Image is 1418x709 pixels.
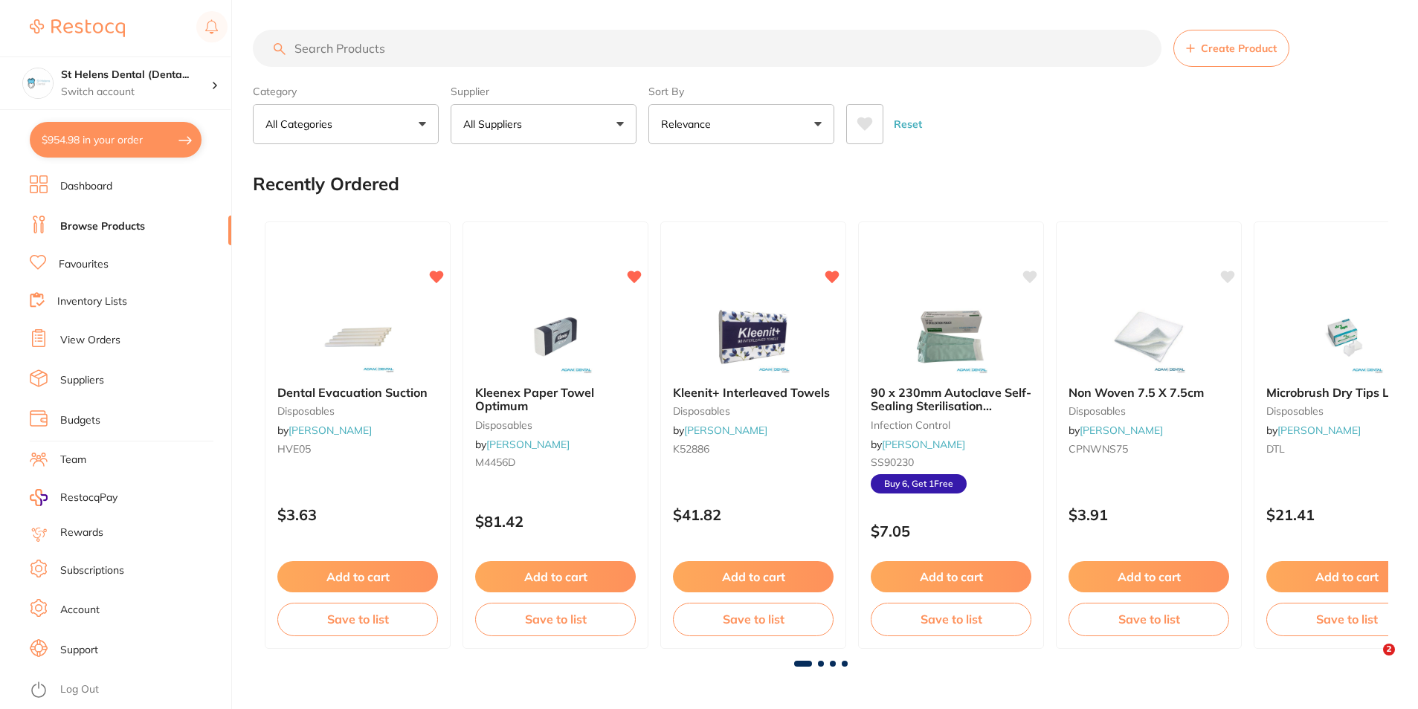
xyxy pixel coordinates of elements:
[60,603,100,618] a: Account
[60,525,103,540] a: Rewards
[1277,424,1361,437] a: [PERSON_NAME]
[673,405,834,417] small: disposables
[903,300,999,374] img: 90 x 230mm Autoclave Self-Sealing Sterilisation Pouches 200/pk
[1080,424,1163,437] a: [PERSON_NAME]
[475,438,570,451] span: by
[57,294,127,309] a: Inventory Lists
[486,438,570,451] a: [PERSON_NAME]
[30,489,117,506] a: RestocqPay
[673,424,767,437] span: by
[673,506,834,523] p: $41.82
[889,104,926,144] button: Reset
[253,174,399,195] h2: Recently Ordered
[475,561,636,592] button: Add to cart
[277,603,438,635] button: Save to list
[277,424,372,437] span: by
[673,386,834,399] b: Kleenit+ Interleaved Towels
[475,513,636,530] p: $81.42
[1069,506,1229,523] p: $3.91
[1201,42,1277,54] span: Create Product
[475,603,636,635] button: Save to list
[648,104,834,144] button: Relevance
[60,219,145,234] a: Browse Products
[277,443,438,455] small: HVE05
[59,257,109,272] a: Favourites
[60,373,104,388] a: Suppliers
[871,386,1031,413] b: 90 x 230mm Autoclave Self-Sealing Sterilisation Pouches 200/pk
[61,68,211,82] h4: St Helens Dental (DentalTown 2)
[60,643,98,658] a: Support
[60,333,120,348] a: View Orders
[1069,386,1229,399] b: Non Woven 7.5 X 7.5cm
[871,474,967,493] span: Buy 6, Get 1 Free
[1069,443,1229,455] small: CPNWNS75
[60,682,99,697] a: Log Out
[30,489,48,506] img: RestocqPay
[475,419,636,431] small: disposables
[507,300,604,374] img: Kleenex Paper Towel Optimum
[871,522,1031,540] p: $7.05
[673,603,834,635] button: Save to list
[277,405,438,417] small: disposables
[661,117,717,132] p: Relevance
[60,491,117,505] span: RestocqPay
[253,30,1161,67] input: Search Products
[30,19,125,37] img: Restocq Logo
[871,419,1031,431] small: infection control
[451,85,637,98] label: Supplier
[309,300,406,374] img: Dental Evacuation Suction
[253,85,439,98] label: Category
[1298,300,1395,374] img: Microbrush Dry Tips Large
[648,85,834,98] label: Sort By
[60,563,124,578] a: Subscriptions
[277,561,438,592] button: Add to cart
[871,603,1031,635] button: Save to list
[871,438,965,451] span: by
[1383,644,1395,655] span: 2
[60,453,86,467] a: Team
[1100,300,1197,374] img: Non Woven 7.5 X 7.5cm
[673,443,834,455] small: K52886
[1266,424,1361,437] span: by
[61,85,211,100] p: Switch account
[1069,405,1229,417] small: disposables
[265,117,338,132] p: All Categories
[289,424,372,437] a: [PERSON_NAME]
[475,456,636,468] small: M4456D
[253,104,439,144] button: All Categories
[882,438,965,451] a: [PERSON_NAME]
[1173,30,1289,67] button: Create Product
[60,413,100,428] a: Budgets
[30,679,227,702] button: Log Out
[277,386,438,399] b: Dental Evacuation Suction
[30,11,125,45] a: Restocq Logo
[451,104,637,144] button: All Suppliers
[277,506,438,523] p: $3.63
[1069,603,1229,635] button: Save to list
[871,456,1031,468] small: SS90230
[1069,424,1163,437] span: by
[60,179,112,194] a: Dashboard
[23,68,53,98] img: St Helens Dental (DentalTown 2)
[30,122,202,158] button: $954.98 in your order
[871,561,1031,592] button: Add to cart
[684,424,767,437] a: [PERSON_NAME]
[463,117,528,132] p: All Suppliers
[673,561,834,592] button: Add to cart
[475,386,636,413] b: Kleenex Paper Towel Optimum
[1069,561,1229,592] button: Add to cart
[705,300,802,374] img: Kleenit+ Interleaved Towels
[1353,644,1388,679] iframe: Intercom live chat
